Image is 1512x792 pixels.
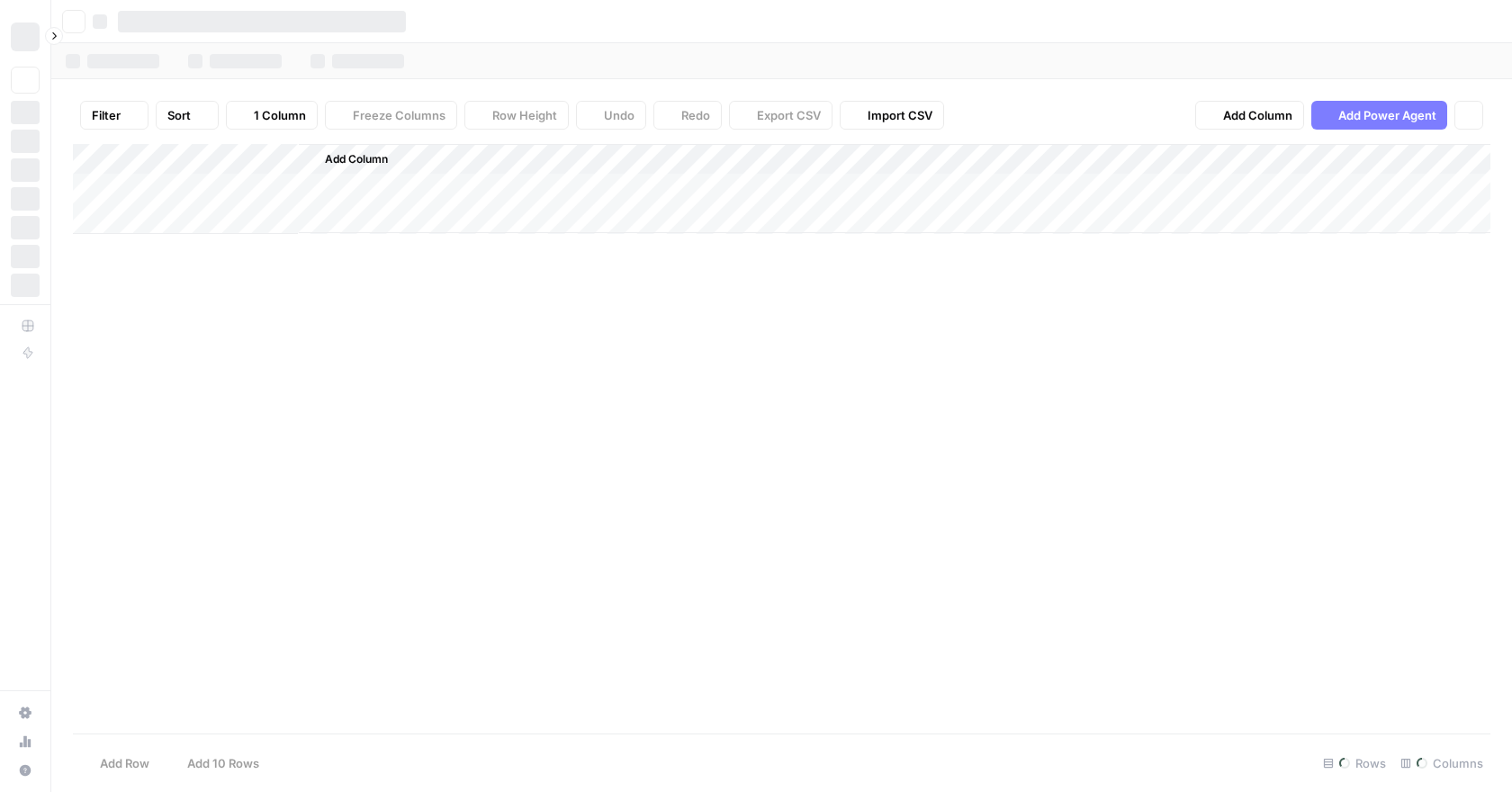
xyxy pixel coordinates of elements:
[254,106,306,124] span: 1 Column
[653,101,722,130] button: Redo
[92,106,121,124] span: Filter
[757,106,821,124] span: Export CSV
[160,749,270,778] button: Add 10 Rows
[729,101,832,130] button: Export CSV
[353,106,445,124] span: Freeze Columns
[156,101,219,130] button: Sort
[1223,106,1292,124] span: Add Column
[80,101,148,130] button: Filter
[576,101,646,130] button: Undo
[1338,106,1436,124] span: Add Power Agent
[1311,101,1447,130] button: Add Power Agent
[301,148,395,171] button: Add Column
[868,106,932,124] span: Import CSV
[1195,101,1304,130] button: Add Column
[492,106,557,124] span: Row Height
[11,756,40,785] button: Help + Support
[11,727,40,756] a: Usage
[167,106,191,124] span: Sort
[1393,749,1490,778] div: Columns
[604,106,634,124] span: Undo
[325,151,388,167] span: Add Column
[73,749,160,778] button: Add Row
[100,754,149,772] span: Add Row
[325,101,457,130] button: Freeze Columns
[187,754,259,772] span: Add 10 Rows
[11,698,40,727] a: Settings
[840,101,944,130] button: Import CSV
[464,101,569,130] button: Row Height
[1316,749,1393,778] div: Rows
[226,101,318,130] button: 1 Column
[681,106,710,124] span: Redo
